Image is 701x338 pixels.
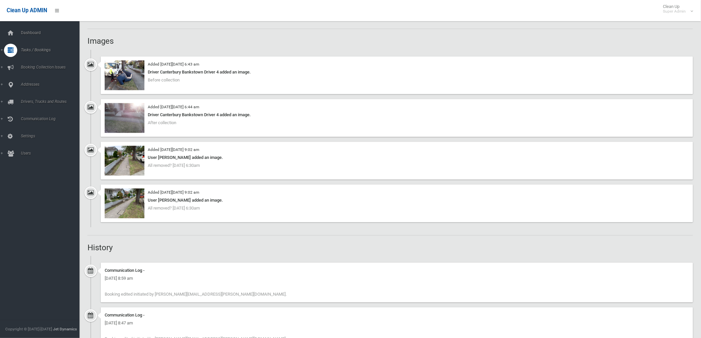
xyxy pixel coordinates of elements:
span: All removed? [DATE] 6:30am [148,163,200,168]
span: Drivers, Trucks and Routes [19,99,85,104]
small: Added [DATE][DATE] 9:02 am [148,147,199,152]
div: User [PERSON_NAME] added an image. [105,154,689,162]
small: Super Admin [663,9,686,14]
strong: Jet Dynamics [53,327,77,331]
span: Booking edited initiated by [PERSON_NAME][EMAIL_ADDRESS][PERSON_NAME][DOMAIN_NAME]. [105,292,287,297]
span: Clean Up [660,4,693,14]
span: Users [19,151,85,156]
small: Added [DATE][DATE] 6:44 am [148,105,199,109]
span: Communication Log [19,117,85,121]
span: Tasks / Bookings [19,48,85,52]
img: 2025-09-0306.44.245858751600928006373.jpg [105,103,144,133]
span: All removed? [DATE] 6:30am [148,206,200,211]
h2: History [87,243,693,252]
span: Booking Collection Issues [19,65,85,70]
div: Driver Canterbury Bankstown Driver 4 added an image. [105,68,689,76]
span: Clean Up ADMIN [7,7,47,14]
div: [DATE] 8:47 am [105,319,689,327]
span: Addresses [19,82,85,87]
small: Added [DATE][DATE] 9:02 am [148,190,199,195]
small: Added [DATE][DATE] 6:43 am [148,62,199,67]
span: After collection [148,120,176,125]
span: Dashboard [19,30,85,35]
div: [DATE] 8:59 am [105,274,689,282]
span: Copyright © [DATE]-[DATE] [5,327,52,331]
div: Driver Canterbury Bankstown Driver 4 added an image. [105,111,689,119]
div: User [PERSON_NAME] added an image. [105,196,689,204]
span: Settings [19,134,85,138]
div: Communication Log - [105,266,689,274]
img: IMG_3536.JPG [105,146,144,175]
img: IMG_3535.JPG [105,188,144,218]
span: Before collection [148,77,180,82]
h2: Images [87,37,693,45]
div: Communication Log - [105,311,689,319]
img: 2025-09-0306.43.258929676042291074763.jpg [105,60,144,90]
